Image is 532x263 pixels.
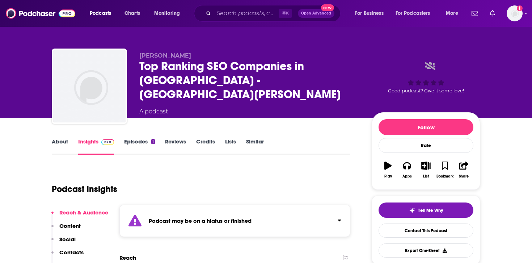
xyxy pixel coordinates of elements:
button: Bookmark [435,157,454,183]
button: Share [455,157,473,183]
p: Content [59,222,81,229]
button: open menu [350,8,393,19]
span: Logged in as katiewhorton [507,5,523,21]
div: Good podcast? Give it some love! [372,52,480,103]
h1: Podcast Insights [52,184,117,195]
span: Good podcast? Give it some love! [388,88,464,93]
button: open menu [441,8,467,19]
button: Contacts [51,249,84,262]
span: Open Advanced [301,12,331,15]
img: Top Ranking SEO Companies in Mississauga - MacRAE’S [53,50,126,122]
a: Lists [225,138,236,155]
div: List [423,174,429,179]
button: Reach & Audience [51,209,108,222]
button: Open AdvancedNew [298,9,334,18]
button: open menu [391,8,441,19]
img: User Profile [507,5,523,21]
button: Show profile menu [507,5,523,21]
a: Contact This Podcast [379,224,473,238]
button: tell me why sparkleTell Me Why [379,203,473,218]
span: For Business [355,8,384,18]
button: Export One-Sheet [379,243,473,258]
a: Credits [196,138,215,155]
div: Share [459,174,469,179]
a: Reviews [165,138,186,155]
button: Apps [397,157,416,183]
a: Charts [120,8,144,19]
img: Podchaser - Follow, Share and Rate Podcasts [6,7,75,20]
h2: Reach [119,254,136,261]
span: ⌘ K [279,9,292,18]
a: Show notifications dropdown [469,7,481,20]
span: Podcasts [90,8,111,18]
span: For Podcasters [396,8,430,18]
section: Click to expand status details [119,205,350,237]
p: Social [59,236,76,243]
a: About [52,138,68,155]
a: Show notifications dropdown [487,7,498,20]
span: Charts [124,8,140,18]
a: Similar [246,138,264,155]
div: Apps [402,174,412,179]
span: Tell Me Why [418,208,443,213]
div: Search podcasts, credits, & more... [201,5,347,22]
span: Monitoring [154,8,180,18]
span: [PERSON_NAME] [139,52,191,59]
button: open menu [149,8,189,19]
button: Play [379,157,397,183]
div: A podcast [139,107,168,116]
img: Podchaser Pro [101,139,114,145]
p: Contacts [59,249,84,256]
p: Reach & Audience [59,209,108,216]
span: New [321,4,334,11]
strong: Podcast may be on a hiatus or finished [149,217,252,224]
a: InsightsPodchaser Pro [78,138,114,155]
div: Play [384,174,392,179]
button: Content [51,222,81,236]
a: Episodes1 [124,138,155,155]
button: Social [51,236,76,249]
button: Follow [379,119,473,135]
button: open menu [85,8,121,19]
div: Rate [379,138,473,153]
div: 1 [151,139,155,144]
svg: Add a profile image [517,5,523,11]
input: Search podcasts, credits, & more... [214,8,279,19]
span: More [446,8,458,18]
button: List [417,157,435,183]
div: Bookmark [436,174,453,179]
img: tell me why sparkle [409,208,415,213]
